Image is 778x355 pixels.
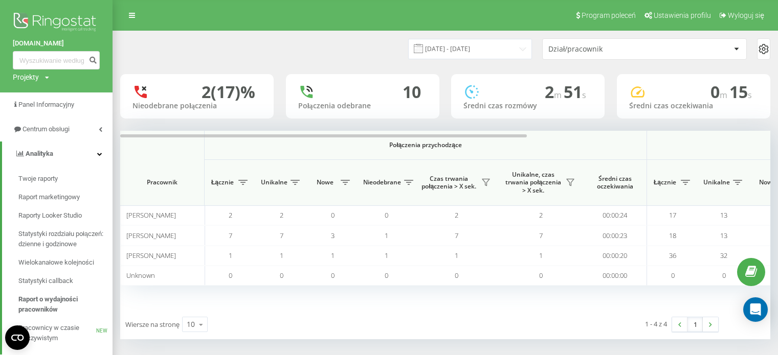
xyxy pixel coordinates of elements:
[126,271,154,280] span: Unknown
[687,317,703,332] a: 1
[298,102,427,110] div: Połączenia odebrane
[403,82,421,102] div: 10
[385,210,388,220] span: 0
[583,266,647,286] td: 00:00:00
[669,210,676,220] span: 17
[125,320,180,329] span: Wiersze na stronę
[728,11,764,19] span: Wyloguj się
[18,257,94,268] span: Wielokanałowe kolejności
[582,89,586,101] span: s
[18,290,113,319] a: Raport o wydajności pracowników
[703,178,730,186] span: Unikalne
[229,251,232,260] span: 1
[18,188,113,206] a: Raport marketingowy
[280,251,283,260] span: 1
[385,271,388,280] span: 0
[18,206,113,225] a: Raporty Looker Studio
[18,319,113,347] a: Pracownicy w czasie rzeczywistymNEW
[18,276,73,286] span: Statystyki callback
[202,82,255,102] div: 2 (17)%
[231,141,620,149] span: Połączenia przychodzące
[385,251,388,260] span: 1
[582,11,636,19] span: Program poleceń
[669,231,676,240] span: 18
[331,251,335,260] span: 1
[455,210,458,220] span: 2
[280,210,283,220] span: 2
[583,225,647,245] td: 00:00:23
[743,297,768,322] div: Open Intercom Messenger
[583,246,647,266] td: 00:00:20
[591,175,639,191] span: Średni czas oczekiwania
[18,253,113,272] a: Wielokanałowe kolejności
[18,192,80,202] span: Raport marketingowy
[722,271,726,280] span: 0
[748,89,752,101] span: s
[261,178,287,186] span: Unikalne
[23,125,70,133] span: Centrum obsługi
[129,178,195,186] span: Pracownik
[554,89,564,101] span: m
[126,251,175,260] span: [PERSON_NAME]
[18,229,107,249] span: Statystyki rozdziału połączeń: dzienne i godzinowe
[229,271,232,280] span: 0
[539,210,543,220] span: 2
[548,45,671,54] div: Dział/pracownik
[18,272,113,290] a: Statystyki callback
[654,11,711,19] span: Ustawienia profilu
[629,102,758,110] div: Średni czas oczekiwania
[710,81,729,103] span: 0
[331,271,335,280] span: 0
[463,102,592,110] div: Średni czas rozmówy
[5,325,30,350] button: Open CMP widget
[331,231,335,240] span: 3
[280,231,283,240] span: 7
[720,231,727,240] span: 13
[280,271,283,280] span: 0
[539,231,543,240] span: 7
[671,271,675,280] span: 0
[13,51,100,69] input: Wyszukiwanie według numeru
[729,81,752,103] span: 15
[126,231,175,240] span: [PERSON_NAME]
[210,178,235,186] span: Łącznie
[126,210,175,220] span: [PERSON_NAME]
[455,231,458,240] span: 7
[455,251,458,260] span: 1
[13,72,39,82] div: Projekty
[419,175,478,191] span: Czas trwania połączenia > X sek.
[18,210,82,221] span: Raporty Looker Studio
[720,251,727,260] span: 32
[645,319,667,329] div: 1 - 4 z 4
[13,10,100,36] img: Ringostat logo
[18,323,96,343] span: Pracownicy w czasie rzeczywistym
[18,294,107,315] span: Raport o wydajności pracowników
[385,231,388,240] span: 1
[132,102,261,110] div: Nieodebrane połączenia
[18,170,113,188] a: Twoje raporty
[229,231,232,240] span: 7
[539,251,543,260] span: 1
[455,271,458,280] span: 0
[545,81,564,103] span: 2
[504,171,563,195] span: Unikalne, czas trwania połączenia > X sek.
[720,89,729,101] span: m
[652,178,678,186] span: Łącznie
[669,251,676,260] span: 36
[26,150,53,157] span: Analityka
[583,205,647,225] td: 00:00:24
[331,210,335,220] span: 0
[2,141,113,166] a: Analityka
[312,178,338,186] span: Nowe
[539,271,543,280] span: 0
[720,210,727,220] span: 13
[187,319,195,329] div: 10
[229,210,232,220] span: 2
[564,81,586,103] span: 51
[18,174,58,184] span: Twoje raporty
[18,101,74,108] span: Panel Informacyjny
[13,38,100,49] a: [DOMAIN_NAME]
[18,225,113,253] a: Statystyki rozdziału połączeń: dzienne i godzinowe
[363,178,401,186] span: Nieodebrane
